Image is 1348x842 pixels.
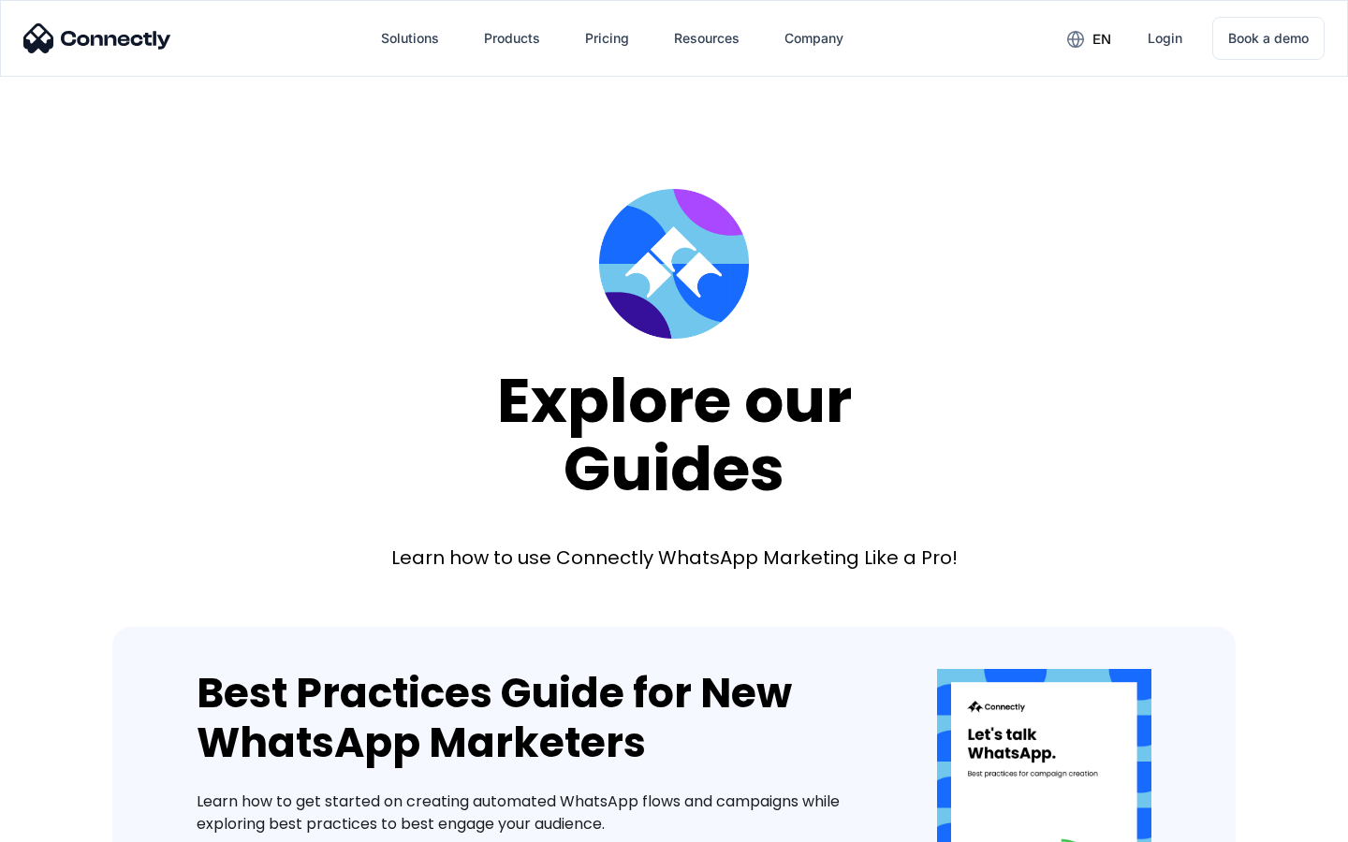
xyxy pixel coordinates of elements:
[37,809,112,835] ul: Language list
[484,25,540,51] div: Products
[1212,17,1325,60] a: Book a demo
[197,669,881,768] div: Best Practices Guide for New WhatsApp Marketers
[497,367,852,502] div: Explore our Guides
[197,791,881,835] div: Learn how to get started on creating automated WhatsApp flows and campaigns while exploring best ...
[1148,25,1182,51] div: Login
[585,25,629,51] div: Pricing
[381,25,439,51] div: Solutions
[674,25,740,51] div: Resources
[1133,16,1197,61] a: Login
[391,544,958,571] div: Learn how to use Connectly WhatsApp Marketing Like a Pro!
[570,16,644,61] a: Pricing
[19,809,112,835] aside: Language selected: English
[1092,26,1111,52] div: en
[784,25,843,51] div: Company
[23,23,171,53] img: Connectly Logo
